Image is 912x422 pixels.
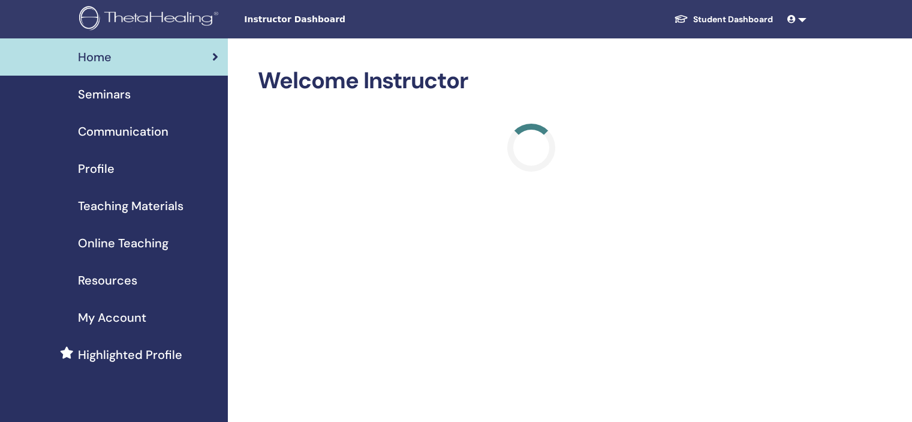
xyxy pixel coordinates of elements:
span: Profile [78,160,115,178]
span: Resources [78,271,137,289]
span: Communication [78,122,168,140]
a: Student Dashboard [664,8,782,31]
span: Seminars [78,85,131,103]
span: My Account [78,309,146,327]
img: logo.png [79,6,222,33]
span: Highlighted Profile [78,346,182,364]
span: Instructor Dashboard [244,13,424,26]
span: Home [78,48,112,66]
h2: Welcome Instructor [258,67,804,95]
span: Teaching Materials [78,197,183,215]
span: Online Teaching [78,234,168,252]
img: graduation-cap-white.svg [674,14,688,24]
